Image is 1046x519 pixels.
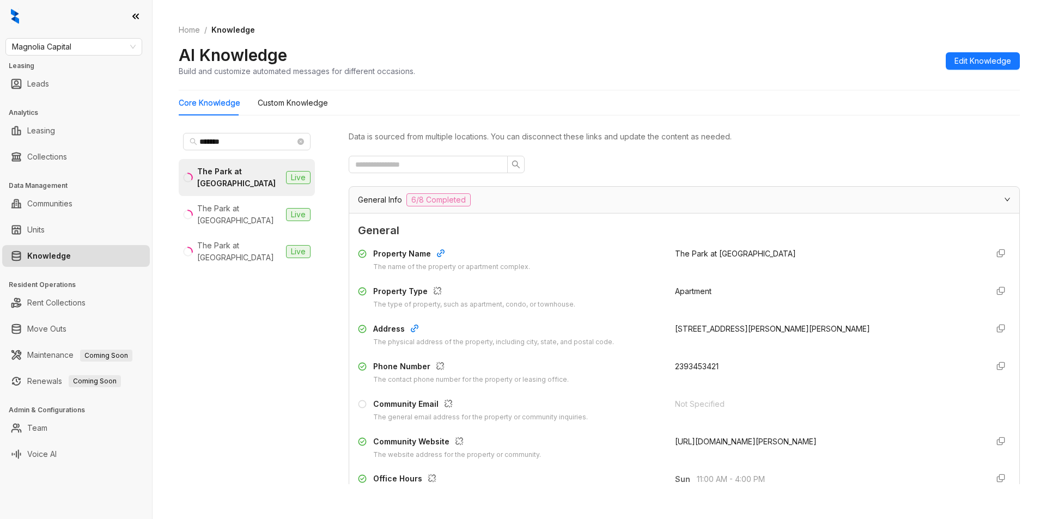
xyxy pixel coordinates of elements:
[358,194,402,206] span: General Info
[177,24,202,36] a: Home
[373,436,541,450] div: Community Website
[2,292,150,314] li: Rent Collections
[286,208,311,221] span: Live
[675,323,979,335] div: [STREET_ADDRESS][PERSON_NAME][PERSON_NAME]
[675,398,979,410] div: Not Specified
[373,300,575,310] div: The type of property, such as apartment, condo, or townhouse.
[197,166,282,190] div: The Park at [GEOGRAPHIC_DATA]
[9,181,152,191] h3: Data Management
[27,193,72,215] a: Communities
[179,97,240,109] div: Core Knowledge
[9,280,152,290] h3: Resident Operations
[675,437,817,446] span: [URL][DOMAIN_NAME][PERSON_NAME]
[258,97,328,109] div: Custom Knowledge
[9,405,152,415] h3: Admin & Configurations
[2,73,150,95] li: Leads
[27,443,57,465] a: Voice AI
[69,375,121,387] span: Coming Soon
[179,65,415,77] div: Build and customize automated messages for different occasions.
[373,398,588,412] div: Community Email
[373,337,614,347] div: The physical address of the property, including city, state, and postal code.
[9,108,152,118] h3: Analytics
[179,45,287,65] h2: AI Knowledge
[197,240,282,264] div: The Park at [GEOGRAPHIC_DATA]
[406,193,471,206] span: 6/8 Completed
[27,417,47,439] a: Team
[373,323,614,337] div: Address
[2,193,150,215] li: Communities
[27,73,49,95] a: Leads
[946,52,1020,70] button: Edit Knowledge
[204,24,207,36] li: /
[286,171,311,184] span: Live
[349,131,1020,143] div: Data is sourced from multiple locations. You can disconnect these links and update the content as...
[2,146,150,168] li: Collections
[349,187,1019,213] div: General Info6/8 Completed
[2,219,150,241] li: Units
[675,362,719,371] span: 2393453421
[27,219,45,241] a: Units
[675,286,711,296] span: Apartment
[12,39,136,55] span: Magnolia Capital
[2,344,150,366] li: Maintenance
[373,412,588,423] div: The general email address for the property or community inquiries.
[197,203,282,227] div: The Park at [GEOGRAPHIC_DATA]
[297,138,304,145] span: close-circle
[9,61,152,71] h3: Leasing
[2,370,150,392] li: Renewals
[373,285,575,300] div: Property Type
[11,9,19,24] img: logo
[373,473,594,487] div: Office Hours
[2,443,150,465] li: Voice AI
[2,417,150,439] li: Team
[2,120,150,142] li: Leasing
[675,249,796,258] span: The Park at [GEOGRAPHIC_DATA]
[190,138,197,145] span: search
[697,473,979,485] span: 11:00 AM - 4:00 PM
[373,450,541,460] div: The website address for the property or community.
[2,318,150,340] li: Move Outs
[27,120,55,142] a: Leasing
[286,245,311,258] span: Live
[373,375,569,385] div: The contact phone number for the property or leasing office.
[954,55,1011,67] span: Edit Knowledge
[2,245,150,267] li: Knowledge
[1004,196,1011,203] span: expanded
[27,370,121,392] a: RenewalsComing Soon
[27,292,86,314] a: Rent Collections
[27,146,67,168] a: Collections
[373,248,530,262] div: Property Name
[27,318,66,340] a: Move Outs
[373,262,530,272] div: The name of the property or apartment complex.
[27,245,71,267] a: Knowledge
[373,361,569,375] div: Phone Number
[211,25,255,34] span: Knowledge
[512,160,520,169] span: search
[358,222,1011,239] span: General
[675,473,697,485] span: Sun
[80,350,132,362] span: Coming Soon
